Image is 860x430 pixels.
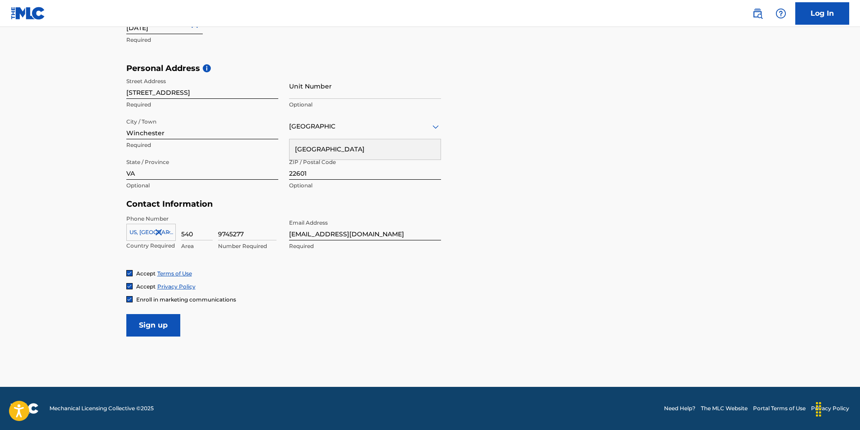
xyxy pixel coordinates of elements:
[157,270,192,277] a: Terms of Use
[289,182,441,190] p: Optional
[126,199,441,209] h5: Contact Information
[815,387,860,430] iframe: Chat Widget
[218,242,276,250] p: Number Required
[126,101,278,109] p: Required
[11,7,45,20] img: MLC Logo
[289,242,441,250] p: Required
[136,270,156,277] span: Accept
[126,314,180,337] input: Sign up
[157,283,196,290] a: Privacy Policy
[126,242,176,250] p: Country Required
[775,8,786,19] img: help
[126,141,278,149] p: Required
[749,4,766,22] a: Public Search
[203,64,211,72] span: i
[127,270,132,276] img: checkbox
[811,396,826,423] div: Drag
[127,297,132,302] img: checkbox
[126,36,278,44] p: Required
[772,4,790,22] div: Help
[752,8,763,19] img: search
[181,242,213,250] p: Area
[11,403,39,414] img: logo
[753,404,806,412] a: Portal Terms of Use
[289,101,441,109] p: Optional
[136,283,156,290] span: Accept
[701,404,748,412] a: The MLC Website
[664,404,695,412] a: Need Help?
[811,404,849,412] a: Privacy Policy
[126,182,278,190] p: Optional
[290,139,441,160] div: [GEOGRAPHIC_DATA]
[136,296,236,303] span: Enroll in marketing communications
[126,63,734,74] h5: Personal Address
[795,2,849,25] a: Log In
[127,284,132,289] img: checkbox
[49,404,154,412] span: Mechanical Licensing Collective © 2025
